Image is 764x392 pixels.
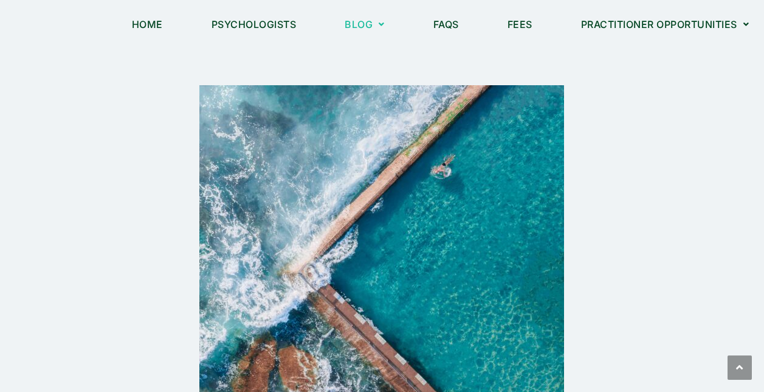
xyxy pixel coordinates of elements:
[196,10,312,38] a: Psychologists
[418,10,474,38] a: FAQs
[329,10,400,38] a: Blog
[117,10,178,38] a: Home
[728,355,752,380] a: Scroll to the top of the page
[492,10,548,38] a: Fees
